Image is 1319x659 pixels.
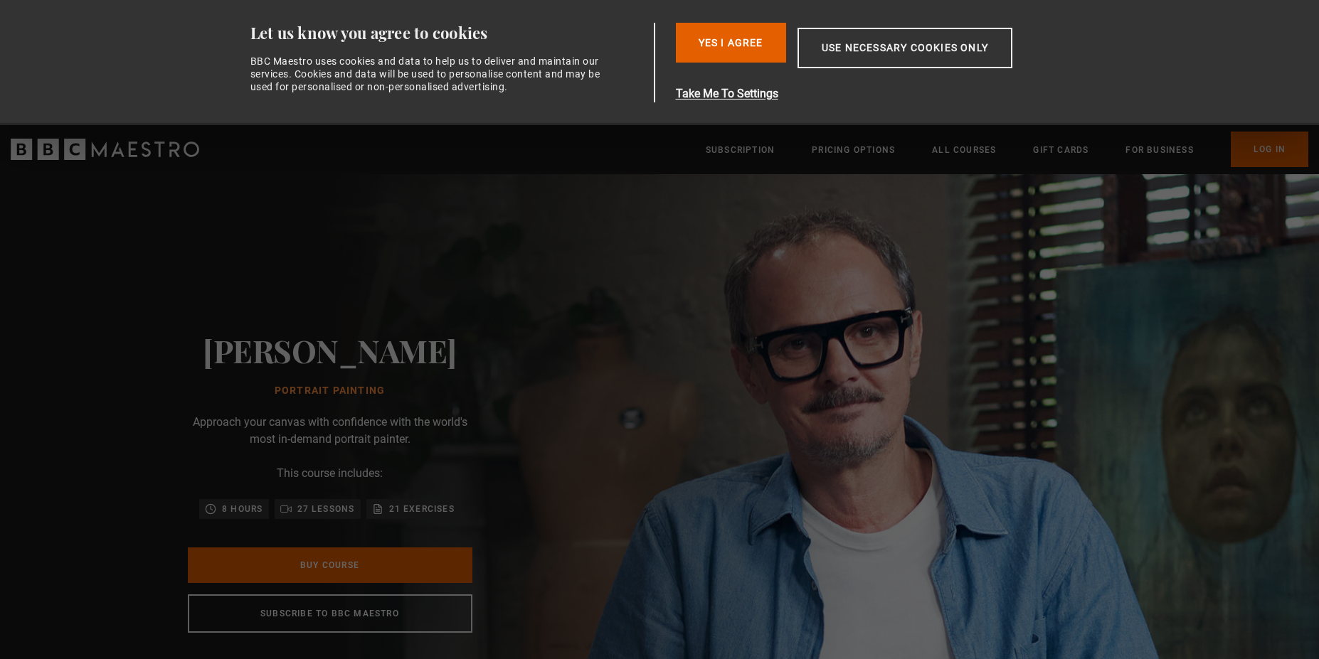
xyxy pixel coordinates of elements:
a: Log In [1231,132,1308,167]
button: Yes I Agree [676,23,786,63]
div: Let us know you agree to cookies [250,23,649,43]
h2: [PERSON_NAME] [203,332,457,368]
p: 27 lessons [297,502,355,516]
a: Subscribe to BBC Maestro [188,594,472,633]
nav: Primary [706,132,1308,167]
p: This course includes: [277,465,383,482]
a: Pricing Options [812,143,895,157]
a: For business [1125,143,1193,157]
a: Subscription [706,143,775,157]
a: Buy Course [188,547,472,583]
a: Gift Cards [1033,143,1088,157]
h1: Portrait Painting [203,385,457,397]
p: 21 exercises [389,502,455,516]
p: 8 hours [222,502,263,516]
p: Approach your canvas with confidence with the world's most in-demand portrait painter. [188,414,472,448]
div: BBC Maestro uses cookies and data to help us to deliver and maintain our services. Cookies and da... [250,55,609,94]
button: Use necessary cookies only [798,28,1012,68]
svg: BBC Maestro [11,139,199,160]
a: All Courses [932,143,996,157]
button: Take Me To Settings [676,85,1080,102]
